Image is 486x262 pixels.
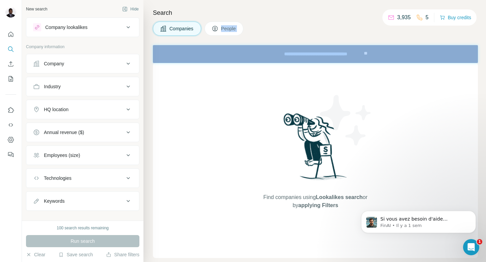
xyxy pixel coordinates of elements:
img: Surfe Illustration - Woman searching with binoculars [280,111,351,187]
button: Share filters [106,251,139,258]
button: Keywords [26,193,139,209]
img: Avatar [5,7,16,18]
div: New search [26,6,47,12]
button: My lists [5,73,16,85]
div: Industry [44,83,61,90]
div: Annual revenue ($) [44,129,84,136]
button: Use Surfe on LinkedIn [5,104,16,116]
button: Feedback [5,149,16,161]
span: People [221,25,237,32]
button: Annual revenue ($) [26,124,139,140]
button: Dashboard [5,134,16,146]
div: HQ location [44,106,69,113]
button: Search [5,43,16,55]
p: Message from FinAI, sent Il y a 1 sem [29,26,116,32]
button: Company [26,56,139,72]
div: Company [44,60,64,67]
iframe: Intercom notifications message [351,197,486,244]
span: Companies [169,25,194,32]
p: Company information [26,44,139,50]
button: Use Surfe API [5,119,16,131]
button: Industry [26,78,139,95]
span: 1 [477,239,482,244]
span: applying Filters [298,202,338,208]
span: Si vous avez besoin d'aide supplémentaire pour enrichir plusieurs profils LinkedIn en masse, je s... [29,20,114,65]
span: Lookalikes search [316,194,363,200]
div: 100 search results remaining [57,225,109,231]
span: Find companies using or by [261,193,369,209]
button: Quick start [5,28,16,40]
div: Company lookalikes [45,24,87,31]
img: Surfe Illustration - Stars [316,90,376,151]
div: Technologies [44,175,72,182]
button: Enrich CSV [5,58,16,70]
h4: Search [153,8,478,18]
button: HQ location [26,101,139,118]
button: Employees (size) [26,147,139,163]
div: Employees (size) [44,152,80,159]
p: 3,935 [397,13,411,22]
button: Company lookalikes [26,19,139,35]
iframe: Banner [153,45,478,63]
iframe: Intercom live chat [463,239,479,255]
div: Keywords [44,198,64,204]
button: Clear [26,251,45,258]
button: Technologies [26,170,139,186]
button: Hide [117,4,143,14]
p: 5 [426,13,429,22]
button: Buy credits [440,13,471,22]
button: Save search [58,251,93,258]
